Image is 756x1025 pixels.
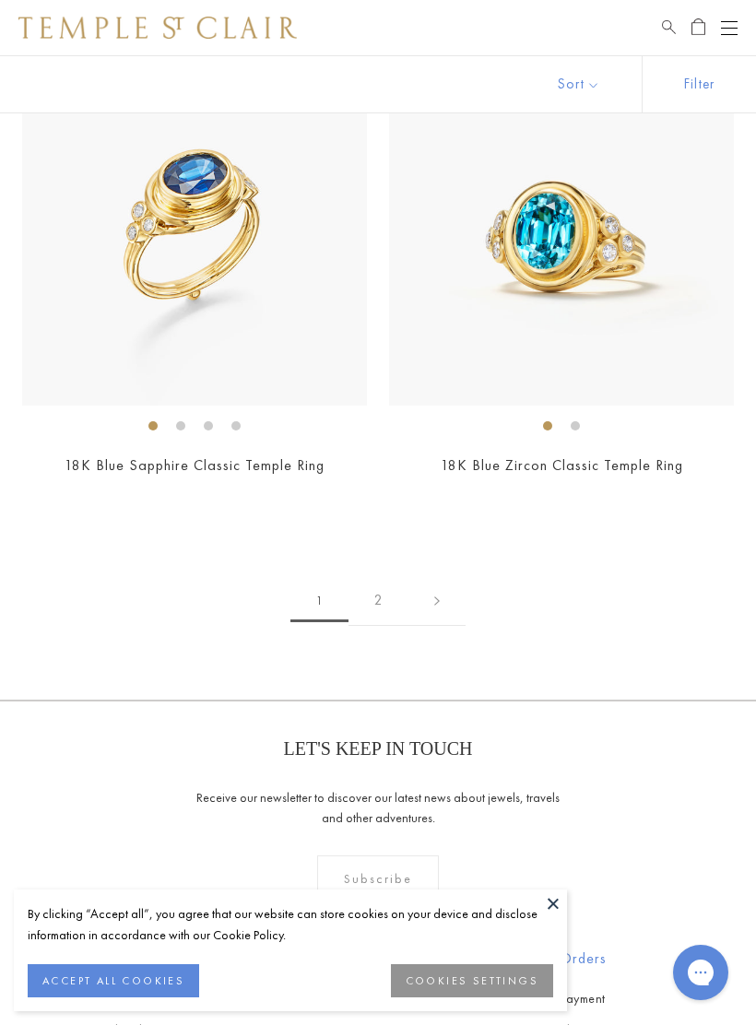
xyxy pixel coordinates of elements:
[391,964,553,997] button: COOKIES SETTINGS
[18,17,297,39] img: Temple St. Clair
[441,455,683,475] a: 18K Blue Zircon Classic Temple Ring
[65,455,325,475] a: 18K Blue Sapphire Classic Temple Ring
[408,575,466,626] a: Next page
[721,17,738,39] button: Open navigation
[284,738,473,760] p: LET'S KEEP IN TOUCH
[317,855,440,901] div: Subscribe
[642,56,756,112] button: Show filters
[560,988,701,1008] a: Payment
[22,61,367,406] img: R16111-BSDI9HBY
[28,903,553,946] div: By clicking “Accept all”, you agree that our website can store cookies on your device and disclos...
[192,787,565,828] p: Receive our newsletter to discover our latest news about jewels, travels and other adventures.
[516,56,642,112] button: Show sort by
[290,580,348,622] span: 1
[389,61,734,406] img: 18K Blue Zircon Classic Temple Ring
[348,575,408,626] a: 2
[560,948,701,970] h2: Orders
[28,964,199,997] button: ACCEPT ALL COOKIES
[664,938,738,1007] iframe: Gorgias live chat messenger
[662,17,676,39] a: Search
[691,17,705,39] a: Open Shopping Bag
